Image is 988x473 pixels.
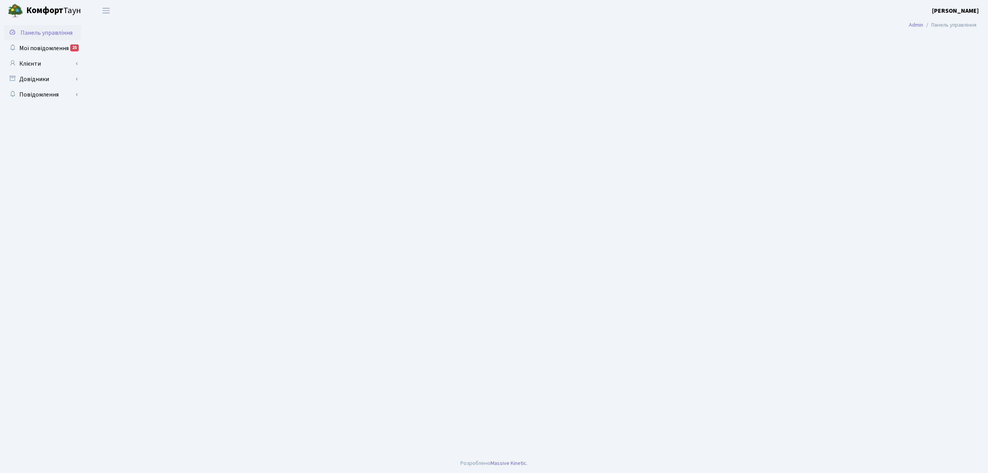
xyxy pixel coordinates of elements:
a: Мої повідомлення25 [4,41,81,56]
a: Повідомлення [4,87,81,102]
a: Massive Kinetic [491,459,526,467]
b: [PERSON_NAME] [932,7,979,15]
span: Мої повідомлення [19,44,69,53]
b: Комфорт [26,4,63,17]
button: Переключити навігацію [96,4,116,17]
div: 25 [70,44,79,51]
img: logo.png [8,3,23,19]
span: Панель управління [20,29,73,37]
div: Розроблено . [460,459,528,468]
li: Панель управління [923,21,976,29]
a: Клієнти [4,56,81,71]
nav: breadcrumb [897,17,988,33]
a: [PERSON_NAME] [932,6,979,15]
a: Admin [909,21,923,29]
a: Довідники [4,71,81,87]
a: Панель управління [4,25,81,41]
span: Таун [26,4,81,17]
